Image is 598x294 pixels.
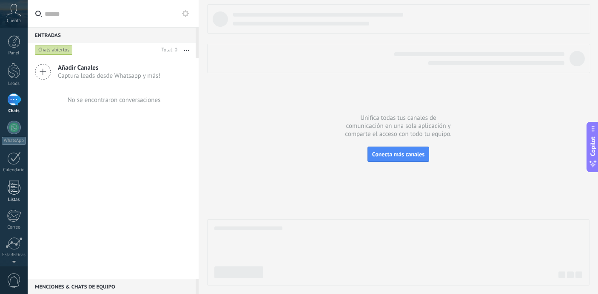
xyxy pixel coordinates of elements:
div: Listas [2,197,26,203]
span: Captura leads desde Whatsapp y más! [58,72,160,80]
div: Leads [2,81,26,87]
div: Correo [2,225,26,230]
div: Estadísticas [2,252,26,258]
button: Conecta más canales [367,147,429,162]
button: Más [177,42,196,58]
span: Conecta más canales [372,150,424,158]
div: Calendario [2,167,26,173]
div: Chats [2,108,26,114]
div: Panel [2,51,26,56]
div: WhatsApp [2,137,26,145]
div: Entradas [28,27,196,42]
span: Añadir Canales [58,64,160,72]
div: Total: 0 [158,46,177,54]
div: No se encontraron conversaciones [68,96,161,104]
span: Copilot [589,137,597,156]
div: Menciones & Chats de equipo [28,279,196,294]
span: Cuenta [7,18,21,24]
div: Chats abiertos [35,45,73,55]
